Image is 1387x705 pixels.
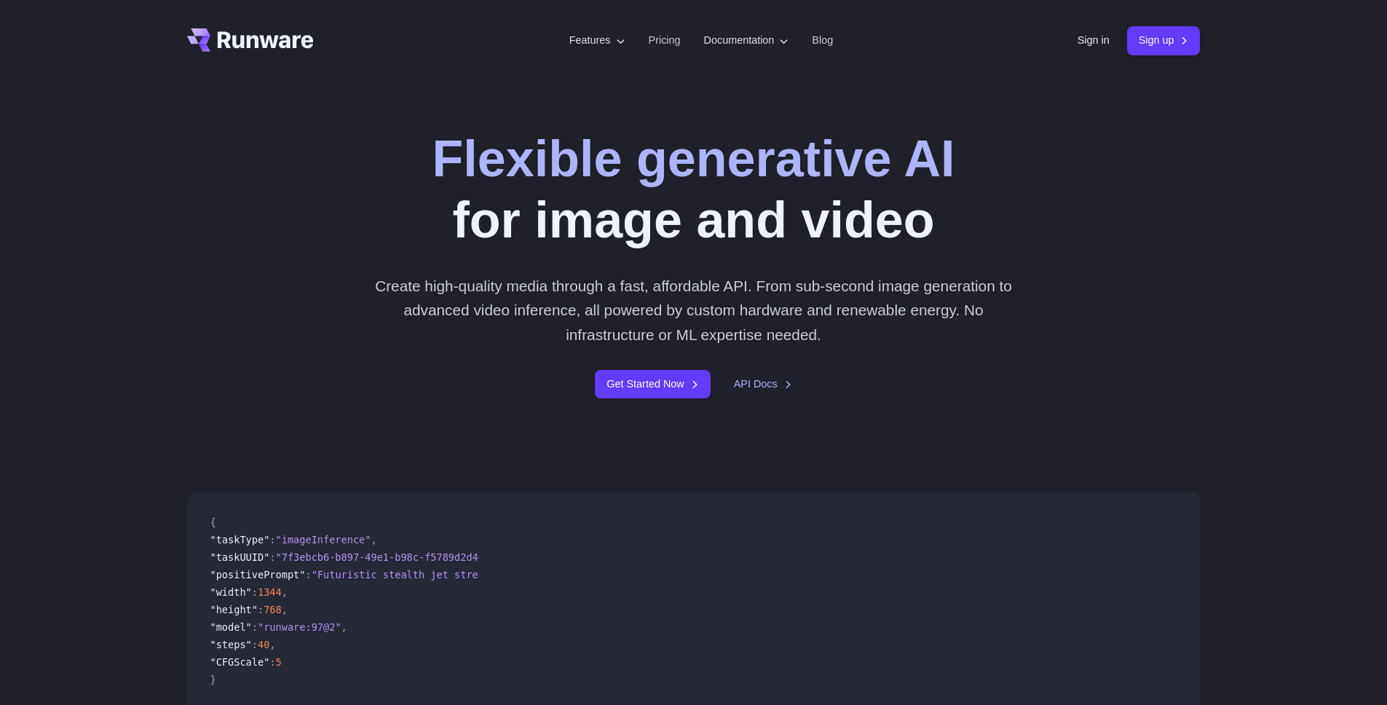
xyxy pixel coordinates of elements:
[704,32,789,49] label: Documentation
[252,621,258,633] span: :
[210,621,252,633] span: "model"
[210,674,216,685] span: }
[210,656,270,668] span: "CFGScale"
[569,32,625,49] label: Features
[282,604,288,615] span: ,
[252,639,258,650] span: :
[276,656,282,668] span: 5
[210,569,306,580] span: "positivePrompt"
[258,621,341,633] span: "runware:97@2"
[734,376,792,393] a: API Docs
[258,586,282,598] span: 1344
[210,639,252,650] span: "steps"
[1078,32,1110,49] a: Sign in
[371,534,376,546] span: ,
[595,370,710,398] a: Get Started Now
[312,569,854,580] span: "Futuristic stealth jet streaking through a neon-lit cityscape with glowing purple exhaust"
[812,32,833,49] a: Blog
[282,586,288,598] span: ,
[210,586,252,598] span: "width"
[258,604,264,615] span: :
[276,551,502,563] span: "7f3ebcb6-b897-49e1-b98c-f5789d2d40d7"
[649,32,681,49] a: Pricing
[252,586,258,598] span: :
[210,551,270,563] span: "taskUUID"
[187,28,314,52] a: Go to /
[432,128,955,251] h1: for image and video
[210,516,216,528] span: {
[276,534,371,546] span: "imageInference"
[269,639,275,650] span: ,
[432,130,955,187] strong: Flexible generative AI
[369,274,1018,347] p: Create high-quality media through a fast, affordable API. From sub-second image generation to adv...
[210,604,258,615] span: "height"
[210,534,270,546] span: "taskType"
[341,621,347,633] span: ,
[269,656,275,668] span: :
[258,639,269,650] span: 40
[269,551,275,563] span: :
[305,569,311,580] span: :
[269,534,275,546] span: :
[1127,26,1201,55] a: Sign up
[264,604,282,615] span: 768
